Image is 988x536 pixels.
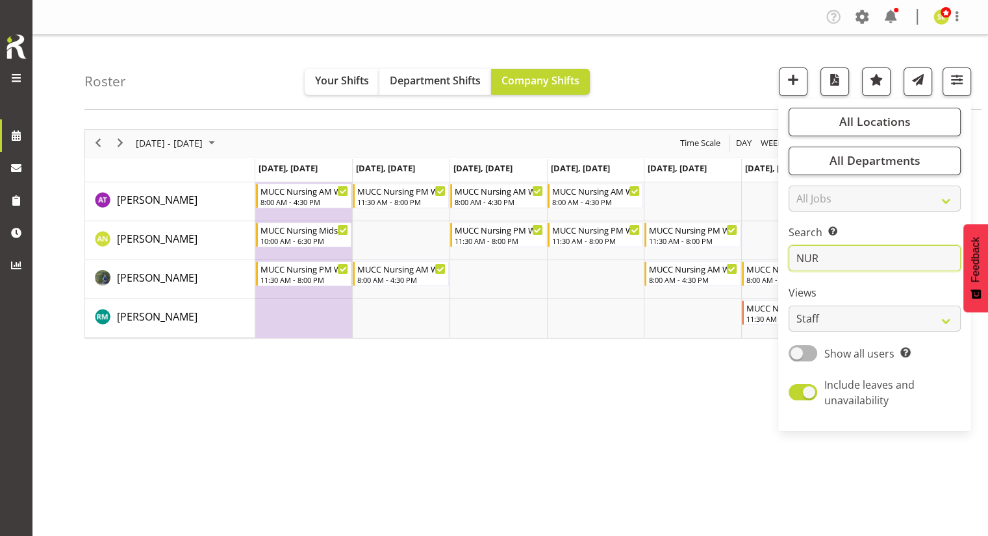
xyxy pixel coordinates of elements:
div: 8:00 AM - 4:30 PM [552,197,640,207]
div: Gloria Varghese"s event - MUCC Nursing AM Weekday Begin From Tuesday, October 28, 2025 at 8:00:00... [353,262,449,286]
td: Alysia Newman-Woods resource [85,221,255,260]
a: [PERSON_NAME] [117,231,197,247]
img: Rosterit icon logo [3,32,29,61]
div: next period [109,130,131,157]
div: Gloria Varghese"s event - MUCC Nursing AM Weekends Begin From Saturday, November 1, 2025 at 8:00:... [742,262,838,286]
td: Rachel Murphy resource [85,299,255,338]
button: Feedback - Show survey [963,224,988,312]
button: Send a list of all shifts for the selected filtered period to all rostered employees. [904,67,932,96]
span: Your Shifts [315,73,369,88]
span: [DATE] - [DATE] [134,135,204,151]
div: 8:00 AM - 4:30 PM [260,197,349,207]
div: MUCC Nursing PM Weekday [649,223,737,236]
table: Timeline Week of October 27, 2025 [255,182,935,338]
div: Gloria Varghese"s event - MUCC Nursing AM Weekday Begin From Friday, October 31, 2025 at 8:00:00 ... [644,262,741,286]
button: Filter Shifts [943,67,971,96]
div: Agnes Tyson"s event - MUCC Nursing AM Weekday Begin From Thursday, October 30, 2025 at 8:00:00 AM... [548,184,644,208]
img: sarah-edwards11800.jpg [933,9,949,25]
button: All Departments [789,147,961,175]
span: [DATE], [DATE] [745,162,804,174]
div: 8:00 AM - 4:30 PM [746,274,835,285]
div: MUCC Nursing AM Weekday [260,184,349,197]
span: Week [759,135,784,151]
div: 11:30 AM - 8:00 PM [455,236,543,246]
button: October 2025 [134,135,221,151]
a: [PERSON_NAME] [117,270,197,286]
div: Alysia Newman-Woods"s event - MUCC Nursing PM Weekday Begin From Wednesday, October 29, 2025 at 1... [450,223,546,247]
span: Day [735,135,753,151]
button: Company Shifts [491,69,590,95]
div: 8:00 AM - 4:30 PM [649,274,737,285]
div: MUCC Nursing PM Weekday [357,184,446,197]
span: [PERSON_NAME] [117,271,197,285]
div: Agnes Tyson"s event - MUCC Nursing PM Weekday Begin From Tuesday, October 28, 2025 at 11:30:00 AM... [353,184,449,208]
div: Alysia Newman-Woods"s event - MUCC Nursing Midshift Begin From Monday, October 27, 2025 at 10:00:... [256,223,352,247]
div: 11:30 AM - 8:00 PM [746,313,835,324]
button: Download a PDF of the roster according to the set date range. [820,67,849,96]
div: MUCC Nursing AM Weekday [649,262,737,275]
button: Timeline Week [759,135,785,151]
div: MUCC Nursing PM Weekday [260,262,349,275]
h4: Roster [84,74,126,89]
a: [PERSON_NAME] [117,192,197,208]
label: Views [789,285,961,300]
div: MUCC Nursing Midshift [260,223,349,236]
div: 11:30 AM - 8:00 PM [649,236,737,246]
div: Oct 27 - Nov 02, 2025 [131,130,223,157]
div: Gloria Varghese"s event - MUCC Nursing PM Weekday Begin From Monday, October 27, 2025 at 11:30:00... [256,262,352,286]
span: [PERSON_NAME] [117,232,197,246]
span: Time Scale [679,135,722,151]
div: Agnes Tyson"s event - MUCC Nursing AM Weekday Begin From Wednesday, October 29, 2025 at 8:00:00 A... [450,184,546,208]
div: Alysia Newman-Woods"s event - MUCC Nursing PM Weekday Begin From Thursday, October 30, 2025 at 11... [548,223,644,247]
span: Feedback [970,237,982,282]
span: Include leaves and unavailability [824,378,915,408]
span: [DATE], [DATE] [648,162,707,174]
span: [PERSON_NAME] [117,193,197,207]
div: MUCC Nursing AM Weekends [746,262,835,275]
span: [DATE], [DATE] [453,162,513,174]
button: Department Shifts [379,69,491,95]
span: [PERSON_NAME] [117,310,197,324]
span: All Departments [829,152,920,168]
div: 8:00 AM - 4:30 PM [357,274,446,285]
div: 8:00 AM - 4:30 PM [455,197,543,207]
div: MUCC Nursing PM Weekends [746,301,835,314]
span: Show all users [824,347,894,361]
button: Add a new shift [779,67,807,96]
button: Your Shifts [305,69,379,95]
button: Next [112,135,129,151]
span: Department Shifts [390,73,481,88]
div: MUCC Nursing PM Weekday [455,223,543,236]
div: 10:00 AM - 6:30 PM [260,236,349,246]
input: Search [789,245,961,271]
span: Company Shifts [501,73,579,88]
button: All Locations [789,108,961,136]
div: MUCC Nursing AM Weekday [552,184,640,197]
div: Timeline Week of October 27, 2025 [84,129,936,339]
label: Search [789,225,961,240]
div: MUCC Nursing AM Weekday [455,184,543,197]
div: 11:30 AM - 8:00 PM [260,274,349,285]
div: Agnes Tyson"s event - MUCC Nursing AM Weekday Begin From Monday, October 27, 2025 at 8:00:00 AM G... [256,184,352,208]
div: previous period [87,130,109,157]
button: Previous [90,135,107,151]
span: [DATE], [DATE] [551,162,610,174]
td: Agnes Tyson resource [85,182,255,221]
span: [DATE], [DATE] [259,162,318,174]
span: [DATE], [DATE] [356,162,415,174]
div: Rachel Murphy"s event - MUCC Nursing PM Weekends Begin From Saturday, November 1, 2025 at 11:30:0... [742,300,838,325]
div: 11:30 AM - 8:00 PM [357,197,446,207]
div: MUCC Nursing PM Weekday [552,223,640,236]
button: Time Scale [678,135,723,151]
td: Gloria Varghese resource [85,260,255,299]
div: Alysia Newman-Woods"s event - MUCC Nursing PM Weekday Begin From Friday, October 31, 2025 at 11:3... [644,223,741,247]
div: MUCC Nursing AM Weekday [357,262,446,275]
button: Highlight an important date within the roster. [862,67,891,96]
div: 11:30 AM - 8:00 PM [552,236,640,246]
button: Timeline Day [734,135,754,151]
a: [PERSON_NAME] [117,309,197,324]
span: All Locations [839,114,910,129]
